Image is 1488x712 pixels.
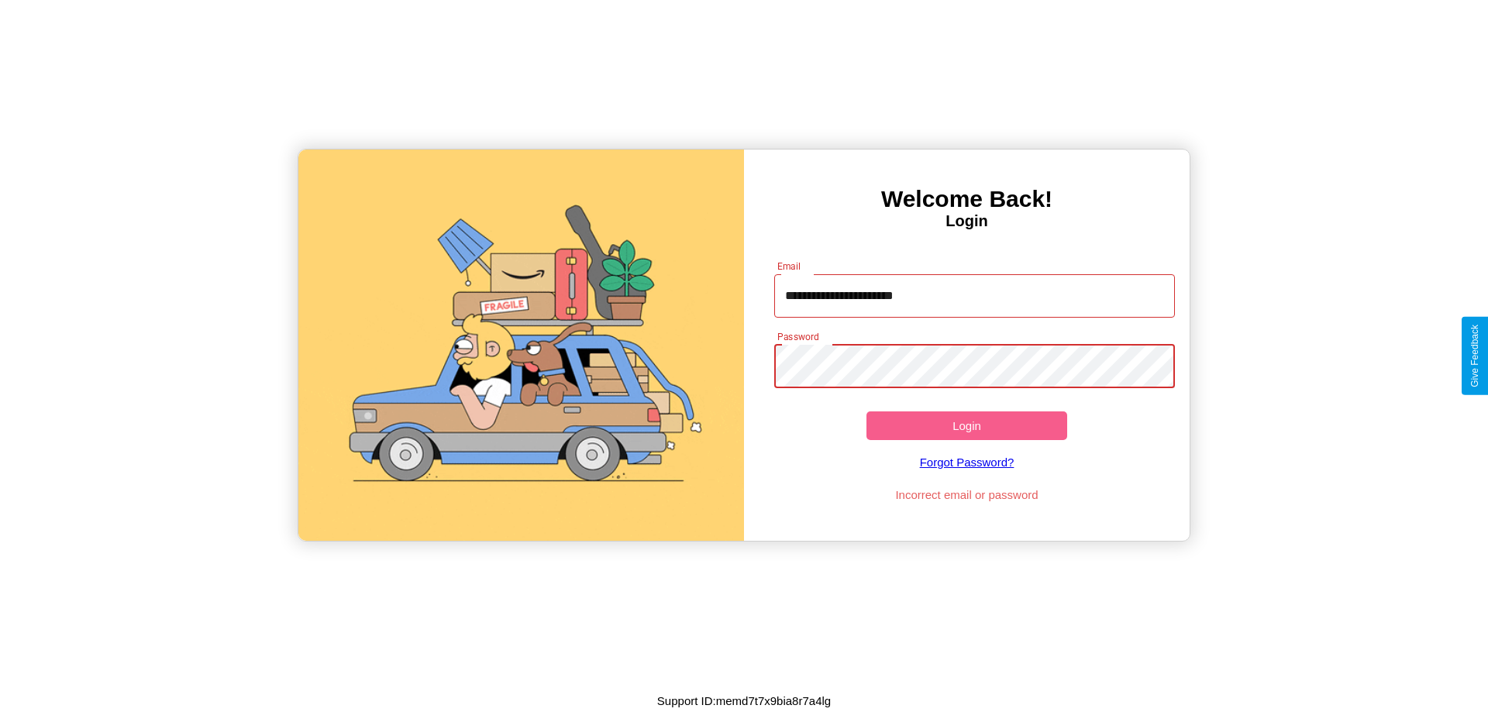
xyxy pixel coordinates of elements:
[777,260,801,273] label: Email
[657,690,831,711] p: Support ID: memd7t7x9bia8r7a4lg
[298,150,744,541] img: gif
[766,484,1168,505] p: Incorrect email or password
[1469,325,1480,387] div: Give Feedback
[744,186,1190,212] h3: Welcome Back!
[866,411,1067,440] button: Login
[777,330,818,343] label: Password
[744,212,1190,230] h4: Login
[766,440,1168,484] a: Forgot Password?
